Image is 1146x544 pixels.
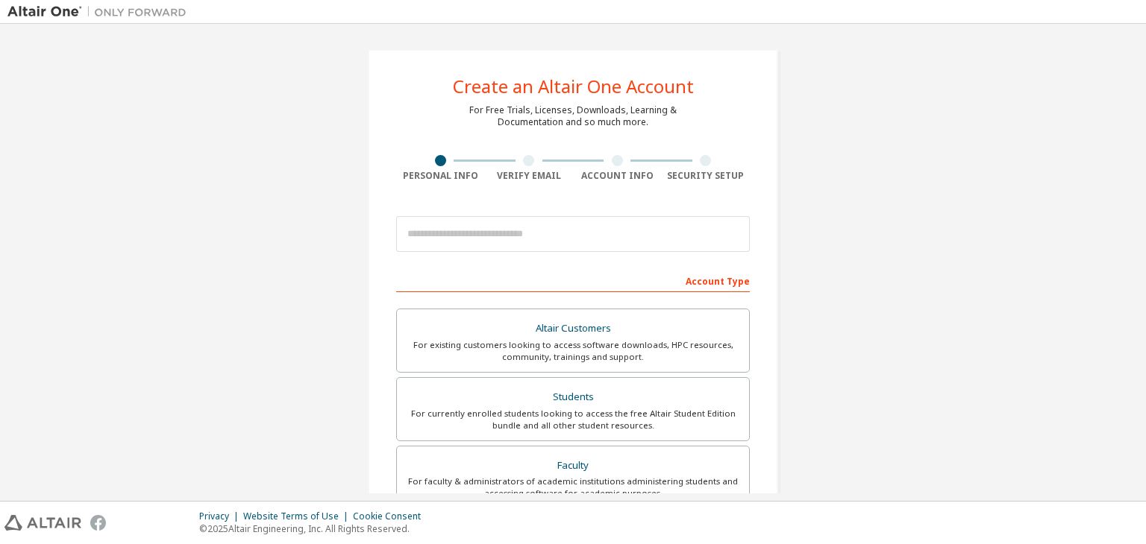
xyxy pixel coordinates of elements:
[469,104,677,128] div: For Free Trials, Licenses, Downloads, Learning & Documentation and so much more.
[406,475,740,499] div: For faculty & administrators of academic institutions administering students and accessing softwa...
[90,515,106,531] img: facebook.svg
[453,78,694,95] div: Create an Altair One Account
[406,318,740,339] div: Altair Customers
[573,170,662,182] div: Account Info
[4,515,81,531] img: altair_logo.svg
[199,510,243,522] div: Privacy
[406,408,740,431] div: For currently enrolled students looking to access the free Altair Student Edition bundle and all ...
[199,522,430,535] p: © 2025 Altair Engineering, Inc. All Rights Reserved.
[406,387,740,408] div: Students
[485,170,574,182] div: Verify Email
[7,4,194,19] img: Altair One
[353,510,430,522] div: Cookie Consent
[406,455,740,476] div: Faculty
[243,510,353,522] div: Website Terms of Use
[406,339,740,363] div: For existing customers looking to access software downloads, HPC resources, community, trainings ...
[396,268,750,292] div: Account Type
[396,170,485,182] div: Personal Info
[662,170,751,182] div: Security Setup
